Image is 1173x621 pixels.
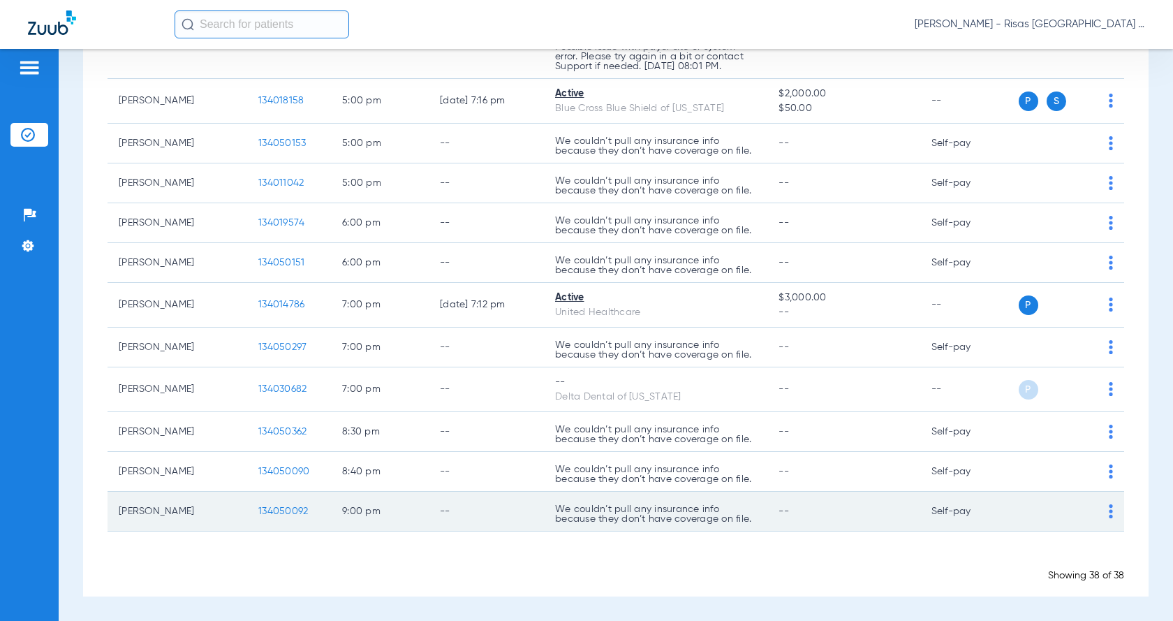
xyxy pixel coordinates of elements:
td: -- [429,243,544,283]
img: group-dot-blue.svg [1109,176,1113,190]
div: -- [555,375,756,390]
td: -- [429,163,544,203]
p: We couldn’t pull any insurance info because they don’t have coverage on file. [555,425,756,444]
img: group-dot-blue.svg [1109,465,1113,478]
span: [PERSON_NAME] - Risas [GEOGRAPHIC_DATA] General [915,17,1145,31]
img: group-dot-blue.svg [1109,216,1113,230]
img: group-dot-blue.svg [1109,425,1113,439]
p: We couldn’t pull any insurance info because they don’t have coverage on file. [555,176,756,196]
td: 5:00 PM [331,79,429,124]
span: 134050092 [258,506,308,516]
img: group-dot-blue.svg [1109,94,1113,108]
td: [PERSON_NAME] [108,412,247,452]
img: group-dot-blue.svg [1109,136,1113,150]
span: 134050153 [258,138,306,148]
td: [PERSON_NAME] [108,163,247,203]
td: 8:40 PM [331,452,429,492]
td: [PERSON_NAME] [108,243,247,283]
iframe: Chat Widget [1103,554,1173,621]
td: [PERSON_NAME] [108,367,247,412]
span: 134030682 [258,384,307,394]
img: hamburger-icon [18,59,40,76]
span: -- [779,138,789,148]
div: United Healthcare [555,305,756,320]
p: Possible issue with payer site or system error. Please try again in a bit or contact Support if n... [555,42,756,71]
span: -- [779,427,789,437]
td: 5:00 PM [331,163,429,203]
td: 7:00 PM [331,328,429,367]
p: We couldn’t pull any insurance info because they don’t have coverage on file. [555,256,756,275]
td: [DATE] 7:16 PM [429,79,544,124]
span: -- [779,506,789,516]
div: Active [555,291,756,305]
td: -- [920,367,1015,412]
td: [PERSON_NAME] [108,283,247,328]
td: [PERSON_NAME] [108,452,247,492]
td: 8:30 PM [331,412,429,452]
span: -- [779,305,908,320]
span: P [1019,380,1038,400]
span: 134019574 [258,218,304,228]
td: Self-pay [920,124,1015,163]
span: 134018158 [258,96,304,105]
td: -- [920,283,1015,328]
img: group-dot-blue.svg [1109,382,1113,396]
td: -- [429,412,544,452]
td: 5:00 PM [331,124,429,163]
span: P [1019,92,1038,111]
td: Self-pay [920,203,1015,243]
span: -- [779,342,789,352]
span: -- [779,384,789,394]
td: [PERSON_NAME] [108,328,247,367]
td: [PERSON_NAME] [108,79,247,124]
span: $3,000.00 [779,291,908,305]
span: S [1047,92,1066,111]
img: group-dot-blue.svg [1109,340,1113,354]
img: Search Icon [182,18,194,31]
span: -- [779,218,789,228]
td: [DATE] 7:12 PM [429,283,544,328]
td: -- [920,79,1015,124]
img: group-dot-blue.svg [1109,298,1113,312]
td: Self-pay [920,243,1015,283]
span: $2,000.00 [779,87,908,101]
p: We couldn’t pull any insurance info because they don’t have coverage on file. [555,465,756,484]
p: We couldn’t pull any insurance info because they don’t have coverage on file. [555,504,756,524]
td: -- [429,492,544,532]
td: 7:00 PM [331,283,429,328]
span: -- [779,258,789,268]
div: Blue Cross Blue Shield of [US_STATE] [555,101,756,116]
td: Self-pay [920,328,1015,367]
img: group-dot-blue.svg [1109,504,1113,518]
td: -- [429,452,544,492]
span: 134050297 [258,342,307,352]
span: 134014786 [258,300,304,309]
td: [PERSON_NAME] [108,124,247,163]
span: Showing 38 of 38 [1048,571,1124,580]
span: P [1019,295,1038,315]
td: [PERSON_NAME] [108,492,247,532]
td: -- [429,367,544,412]
td: -- [429,124,544,163]
p: We couldn’t pull any insurance info because they don’t have coverage on file. [555,216,756,235]
img: Zuub Logo [28,10,76,35]
td: Self-pay [920,412,1015,452]
td: -- [429,203,544,243]
div: Active [555,87,756,101]
input: Search for patients [175,10,349,38]
span: 134050362 [258,427,307,437]
span: -- [779,467,789,476]
td: [PERSON_NAME] [108,203,247,243]
td: Self-pay [920,492,1015,532]
td: Self-pay [920,163,1015,203]
img: group-dot-blue.svg [1109,256,1113,270]
td: 6:00 PM [331,243,429,283]
span: 134050151 [258,258,304,268]
span: -- [779,178,789,188]
td: 7:00 PM [331,367,429,412]
p: We couldn’t pull any insurance info because they don’t have coverage on file. [555,136,756,156]
td: Self-pay [920,452,1015,492]
td: -- [429,328,544,367]
span: $50.00 [779,101,908,116]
